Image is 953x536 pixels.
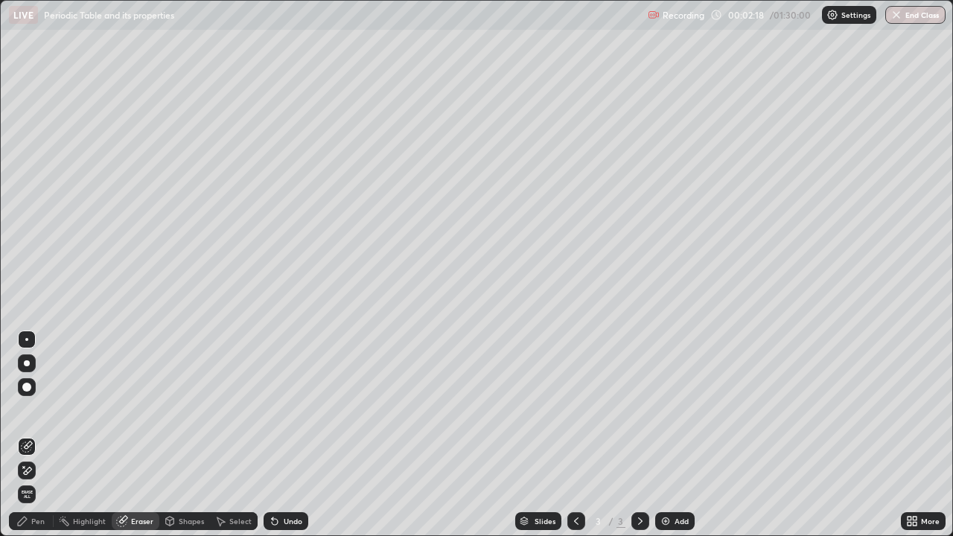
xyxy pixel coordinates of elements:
span: Erase all [19,490,35,499]
div: / [609,517,613,526]
div: Undo [284,517,302,525]
div: Pen [31,517,45,525]
div: 3 [591,517,606,526]
div: Shapes [179,517,204,525]
div: Add [675,517,689,525]
p: LIVE [13,9,34,21]
img: end-class-cross [890,9,902,21]
p: Settings [841,11,870,19]
p: Recording [663,10,704,21]
img: class-settings-icons [826,9,838,21]
button: End Class [885,6,946,24]
div: Highlight [73,517,106,525]
img: recording.375f2c34.svg [648,9,660,21]
div: Select [229,517,252,525]
div: 3 [616,514,625,528]
img: add-slide-button [660,515,672,527]
div: Slides [535,517,555,525]
div: More [921,517,940,525]
div: Eraser [131,517,153,525]
p: Periodic Table and its properties [44,9,174,21]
